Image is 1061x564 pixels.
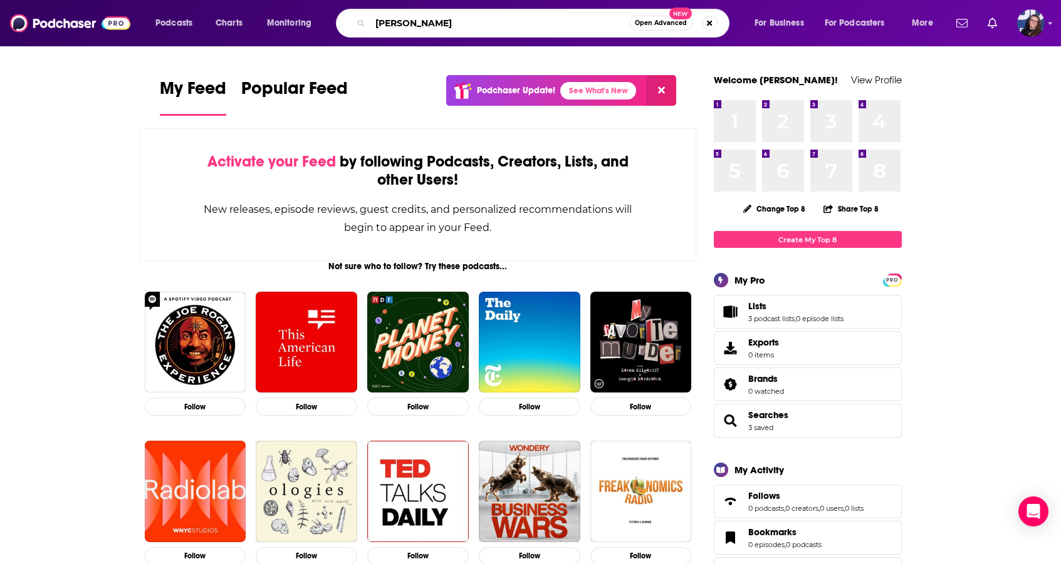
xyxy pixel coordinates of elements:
button: Follow [367,397,469,416]
button: open menu [746,13,820,33]
span: Logged in as CallieDaruk [1017,9,1045,37]
a: 0 episode lists [796,314,844,323]
a: 0 users [820,504,844,513]
img: Planet Money [367,292,469,393]
img: Podchaser - Follow, Share and Rate Podcasts [10,11,130,35]
span: Podcasts [155,14,192,32]
span: Follows [748,490,780,501]
span: 0 items [748,351,779,359]
a: 0 podcasts [786,540,822,549]
a: Follows [718,493,743,510]
div: Search podcasts, credits, & more... [348,9,741,38]
img: User Profile [1017,9,1045,37]
a: 0 watched [748,387,784,396]
p: Podchaser Update! [477,85,555,96]
button: open menu [817,13,903,33]
span: Activate your Feed [207,152,336,171]
img: The Joe Rogan Experience [145,292,246,393]
img: Business Wars [479,441,580,542]
a: 0 podcasts [748,504,784,513]
div: My Activity [734,464,784,476]
a: Popular Feed [241,78,348,116]
button: open menu [147,13,209,33]
div: by following Podcasts, Creators, Lists, and other Users! [203,153,634,189]
span: Exports [748,337,779,348]
a: View Profile [851,74,902,86]
span: , [844,504,845,513]
a: 0 lists [845,504,864,513]
a: Create My Top 8 [714,231,902,248]
span: Open Advanced [635,20,687,26]
img: Freakonomics Radio [590,441,692,542]
button: open menu [903,13,949,33]
img: The Daily [479,292,580,393]
div: New releases, episode reviews, guest credits, and personalized recommendations will begin to appe... [203,200,634,237]
span: , [795,314,796,323]
button: Change Top 8 [736,201,813,217]
span: PRO [885,275,900,285]
img: Radiolab [145,441,246,542]
button: Follow [145,397,246,416]
button: Follow [590,397,692,416]
span: Popular Feed [241,78,348,106]
span: Lists [748,300,766,312]
span: Searches [748,409,788,421]
button: Follow [479,397,580,416]
a: My Feed [160,78,226,116]
span: Exports [718,339,743,357]
a: Bookmarks [748,526,822,538]
a: Show notifications dropdown [983,13,1002,34]
span: More [912,14,933,32]
button: Open AdvancedNew [629,16,693,31]
span: For Business [755,14,804,32]
a: Brands [718,376,743,393]
a: See What's New [560,82,636,100]
img: This American Life [256,292,357,393]
span: Brands [714,367,902,401]
a: Searches [718,412,743,429]
span: Follows [714,485,902,518]
div: Open Intercom Messenger [1018,496,1048,526]
a: Charts [207,13,250,33]
button: Show profile menu [1017,9,1045,37]
button: Share Top 8 [823,197,879,221]
div: My Pro [734,274,765,286]
span: New [669,8,692,19]
button: open menu [258,13,328,33]
img: TED Talks Daily [367,441,469,542]
span: For Podcasters [825,14,885,32]
a: Show notifications dropdown [951,13,973,34]
img: My Favorite Murder with Karen Kilgariff and Georgia Hardstark [590,292,692,393]
a: Brands [748,373,784,384]
div: Not sure who to follow? Try these podcasts... [140,261,697,272]
span: , [818,504,820,513]
a: Follows [748,490,864,501]
span: , [784,504,785,513]
input: Search podcasts, credits, & more... [370,13,629,33]
a: Exports [714,331,902,365]
img: Ologies with Alie Ward [256,441,357,542]
a: Lists [718,303,743,320]
span: Charts [216,14,243,32]
a: Lists [748,300,844,312]
a: 3 podcast lists [748,314,795,323]
span: Brands [748,373,778,384]
span: , [785,540,786,549]
span: Lists [714,295,902,329]
span: Bookmarks [748,526,797,538]
a: 0 episodes [748,540,785,549]
a: PRO [885,275,900,284]
button: Follow [256,397,357,416]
